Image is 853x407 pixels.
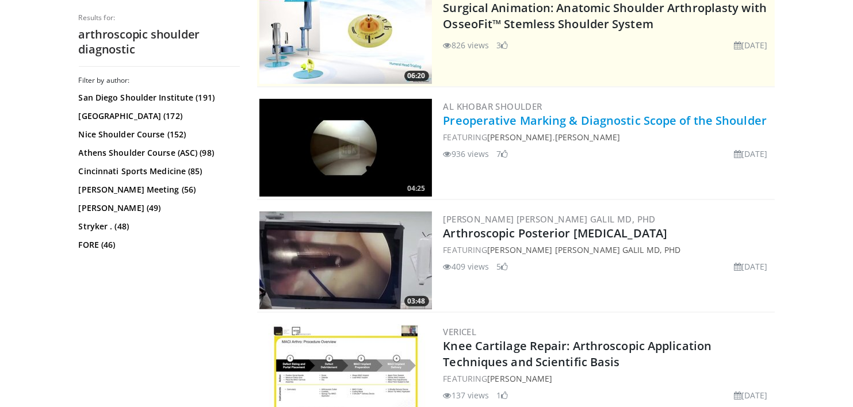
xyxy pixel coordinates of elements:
li: [DATE] [734,260,768,272]
li: 1 [496,389,508,401]
span: 04:25 [404,183,429,194]
a: [GEOGRAPHIC_DATA] (172) [79,110,237,122]
li: 7 [496,148,508,160]
a: [PERSON_NAME] (49) [79,202,237,214]
a: Nice Shoulder Course (152) [79,129,237,140]
span: 03:48 [404,296,429,306]
div: FEATURING [443,244,772,256]
p: Results for: [79,13,240,22]
a: 03:48 [259,212,432,309]
a: [PERSON_NAME] [555,132,620,143]
span: 06:20 [404,71,429,81]
li: 826 views [443,39,489,51]
li: [DATE] [734,39,768,51]
a: Arthroscopic Posterior [MEDICAL_DATA] [443,225,668,241]
a: Knee Cartilage Repair: Arthroscopic Application Techniques and Scientific Basis [443,338,712,370]
a: [PERSON_NAME] [PERSON_NAME] Galil MD, PhD [443,213,656,225]
li: [DATE] [734,148,768,160]
a: Al Khobar Shoulder [443,101,542,112]
li: 409 views [443,260,489,272]
a: Athens Shoulder Course (ASC) (98) [79,147,237,159]
a: Preoperative Marking & Diagnostic Scope of the Shoulder [443,113,767,128]
a: San Diego Shoulder Institute (191) [79,92,237,103]
a: [PERSON_NAME] [487,132,552,143]
a: Stryker . (48) [79,221,237,232]
li: 137 views [443,389,489,401]
div: FEATURING , [443,131,772,143]
li: 5 [496,260,508,272]
img: 39caff7f-cd85-47fb-ab22-a3439169d78a.300x170_q85_crop-smart_upscale.jpg [259,212,432,309]
li: 936 views [443,148,489,160]
a: FORE (46) [79,239,237,251]
li: [DATE] [734,389,768,401]
a: [PERSON_NAME] Meeting (56) [79,184,237,195]
a: [PERSON_NAME] [PERSON_NAME] Galil MD, PhD [487,244,680,255]
a: Vericel [443,326,477,337]
div: FEATURING [443,373,772,385]
a: [PERSON_NAME] [487,373,552,384]
a: 04:25 [259,99,432,197]
h3: Filter by author: [79,76,240,85]
li: 3 [496,39,508,51]
img: 2fc3325f-09ee-4029-abb7-44a44ef86fb0.300x170_q85_crop-smart_upscale.jpg [259,99,432,197]
h2: arthroscopic shoulder diagnostic [79,27,240,57]
a: Cincinnati Sports Medicine (85) [79,166,237,177]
